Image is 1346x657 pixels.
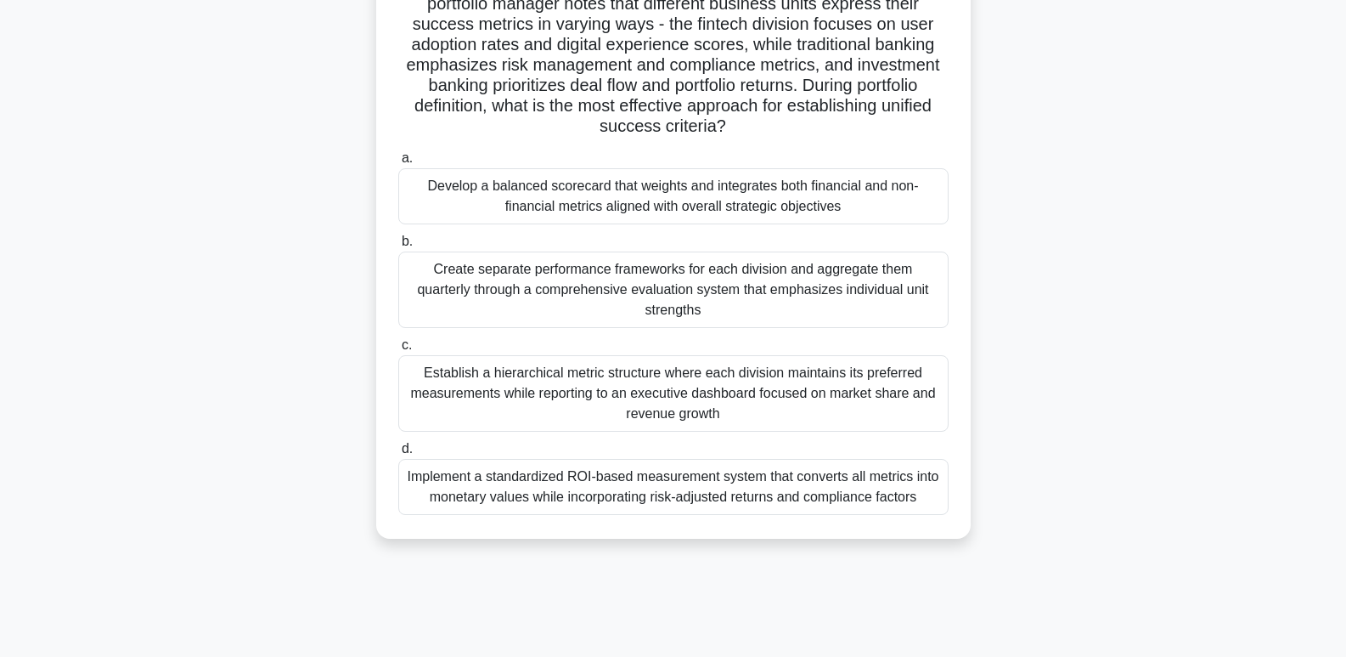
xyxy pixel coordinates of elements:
[398,252,949,328] div: Create separate performance frameworks for each division and aggregate them quarterly through a c...
[402,337,412,352] span: c.
[398,459,949,515] div: Implement a standardized ROI-based measurement system that converts all metrics into monetary val...
[402,150,413,165] span: a.
[398,355,949,432] div: Establish a hierarchical metric structure where each division maintains its preferred measurement...
[402,234,413,248] span: b.
[398,168,949,224] div: Develop a balanced scorecard that weights and integrates both financial and non-financial metrics...
[402,441,413,456] span: d.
